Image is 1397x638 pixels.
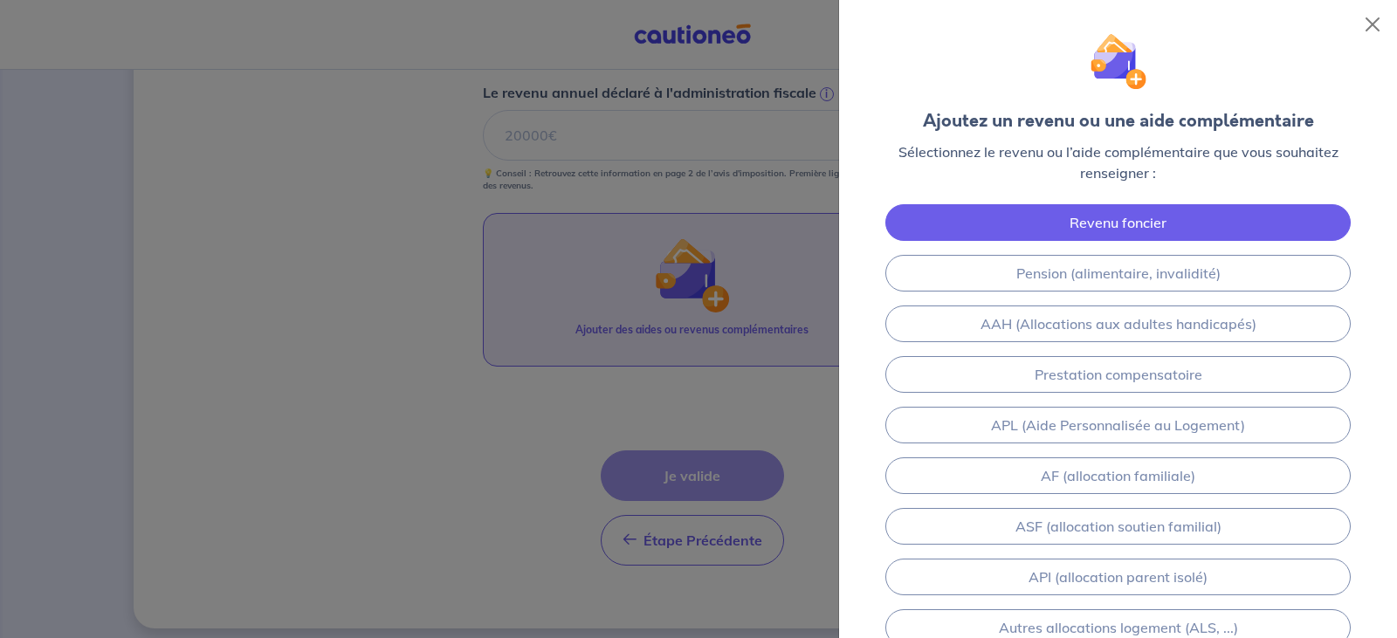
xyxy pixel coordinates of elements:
[885,255,1351,292] a: Pension (alimentaire, invalidité)
[1359,10,1387,38] button: Close
[885,356,1351,393] a: Prestation compensatoire
[867,141,1369,183] p: Sélectionnez le revenu ou l’aide complémentaire que vous souhaitez renseigner :
[923,108,1314,134] div: Ajoutez un revenu ou une aide complémentaire
[885,407,1351,443] a: APL (Aide Personnalisée au Logement)
[885,204,1351,241] a: Revenu foncier
[1090,33,1146,90] img: illu_wallet.svg
[885,508,1351,545] a: ASF (allocation soutien familial)
[885,305,1351,342] a: AAH (Allocations aux adultes handicapés)
[885,559,1351,595] a: API (allocation parent isolé)
[885,457,1351,494] a: AF (allocation familiale)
